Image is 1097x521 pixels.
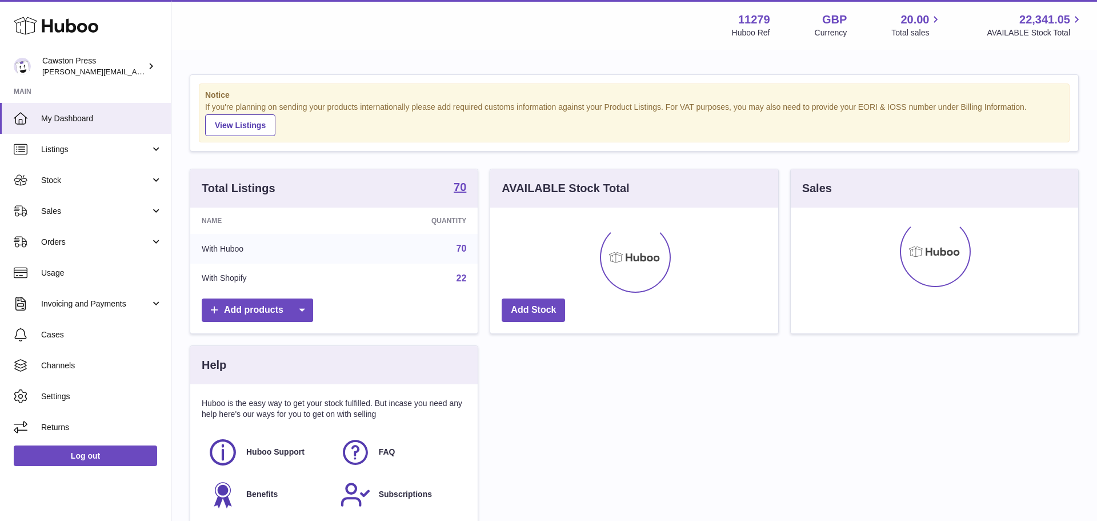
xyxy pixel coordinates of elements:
[207,479,329,510] a: Benefits
[205,114,275,136] a: View Listings
[246,447,305,458] span: Huboo Support
[891,12,942,38] a: 20.00 Total sales
[987,12,1083,38] a: 22,341.05 AVAILABLE Stock Total
[205,90,1063,101] strong: Notice
[41,299,150,309] span: Invoicing and Payments
[42,67,290,76] span: [PERSON_NAME][EMAIL_ADDRESS][PERSON_NAME][DOMAIN_NAME]
[502,299,565,322] a: Add Stock
[900,12,929,27] span: 20.00
[41,329,162,340] span: Cases
[457,273,467,283] a: 22
[202,181,275,196] h3: Total Listings
[732,27,770,38] div: Huboo Ref
[41,113,162,124] span: My Dashboard
[202,398,466,420] p: Huboo is the easy way to get your stock fulfilled. But incase you need any help here's our ways f...
[41,422,162,433] span: Returns
[379,489,432,500] span: Subscriptions
[345,208,478,234] th: Quantity
[202,357,226,373] h3: Help
[454,181,466,193] strong: 70
[41,175,150,186] span: Stock
[190,208,345,234] th: Name
[202,299,313,322] a: Add products
[822,12,847,27] strong: GBP
[190,264,345,293] td: With Shopify
[41,360,162,371] span: Channels
[1019,12,1070,27] span: 22,341.05
[454,181,466,195] a: 70
[41,206,150,217] span: Sales
[802,181,832,196] h3: Sales
[987,27,1083,38] span: AVAILABLE Stock Total
[379,447,395,458] span: FAQ
[190,234,345,264] td: With Huboo
[14,58,31,75] img: thomas.carson@cawstonpress.com
[502,181,629,196] h3: AVAILABLE Stock Total
[207,437,329,468] a: Huboo Support
[246,489,278,500] span: Benefits
[340,437,461,468] a: FAQ
[41,144,150,155] span: Listings
[457,244,467,253] a: 70
[738,12,770,27] strong: 11279
[205,102,1063,136] div: If you're planning on sending your products internationally please add required customs informati...
[41,237,150,248] span: Orders
[42,55,145,77] div: Cawston Press
[41,268,162,279] span: Usage
[14,446,157,466] a: Log out
[815,27,847,38] div: Currency
[41,391,162,402] span: Settings
[340,479,461,510] a: Subscriptions
[891,27,942,38] span: Total sales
